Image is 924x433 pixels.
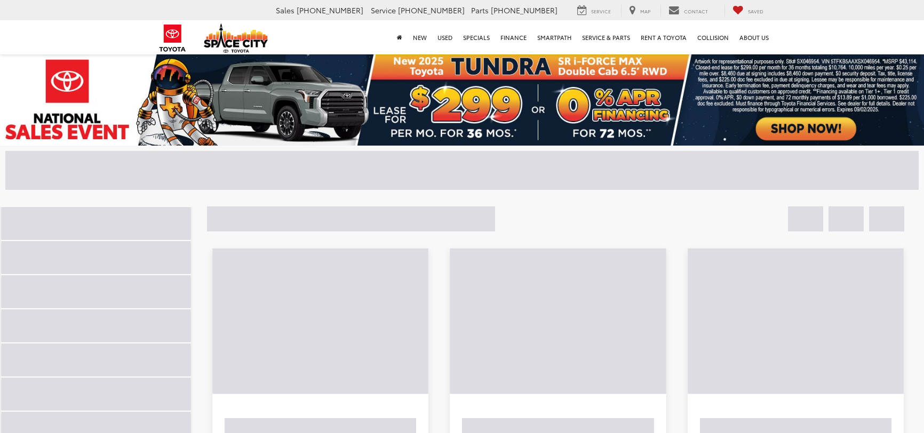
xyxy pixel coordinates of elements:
[591,7,611,14] span: Service
[458,20,495,54] a: Specials
[724,5,771,17] a: My Saved Vehicles
[660,5,716,17] a: Contact
[692,20,734,54] a: Collision
[153,21,193,55] img: Toyota
[491,5,557,15] span: [PHONE_NUMBER]
[621,5,658,17] a: Map
[635,20,692,54] a: Rent a Toyota
[734,20,774,54] a: About Us
[569,5,619,17] a: Service
[640,7,650,14] span: Map
[684,7,708,14] span: Contact
[408,20,432,54] a: New
[392,20,408,54] a: Home
[495,20,532,54] a: Finance
[297,5,363,15] span: [PHONE_NUMBER]
[276,5,294,15] span: Sales
[398,5,465,15] span: [PHONE_NUMBER]
[371,5,396,15] span: Service
[577,20,635,54] a: Service & Parts
[748,7,763,14] span: Saved
[471,5,489,15] span: Parts
[532,20,577,54] a: SmartPath
[432,20,458,54] a: Used
[204,23,268,53] img: Space City Toyota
